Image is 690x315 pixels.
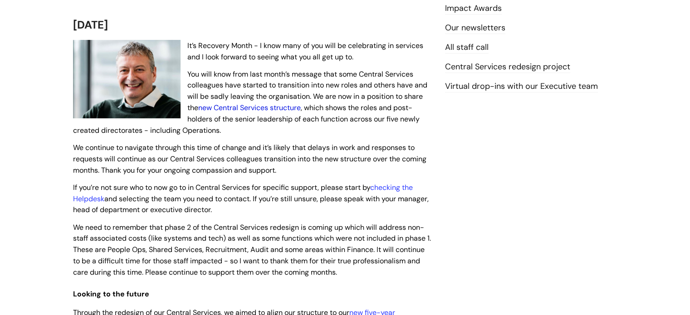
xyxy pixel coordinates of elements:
span: You will know from last month’s message that some Central Services colleagues have started to tra... [73,69,427,135]
a: All staff call [445,42,489,53]
a: new Central Services structure [198,103,301,112]
span: If you’re not sure who to now go to in Central Services for specific support, please start by and... [73,183,429,215]
span: [DATE] [73,18,108,32]
span: We need to remember that phase 2 of the Central Services redesign is coming up which will address... [73,223,431,277]
a: Central Services redesign project [445,61,570,73]
img: WithYou Chief Executive Simon Phillips pictured looking at the camera and smiling [73,40,181,119]
a: checking the Helpdesk [73,183,413,204]
span: Looking to the future [73,289,149,299]
a: Our newsletters [445,22,505,34]
span: It’s Recovery Month - I know many of you will be celebrating in services and I look forward to se... [187,41,423,62]
span: We continue to navigate through this time of change and it’s likely that delays in work and respo... [73,143,426,175]
a: Virtual drop-ins with our Executive team [445,81,598,92]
